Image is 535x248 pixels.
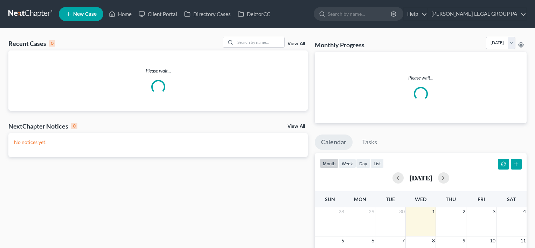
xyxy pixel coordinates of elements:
span: Thu [446,196,456,202]
span: Tue [386,196,395,202]
h2: [DATE] [409,174,432,181]
span: Fri [478,196,485,202]
div: 0 [49,40,55,47]
span: Sun [325,196,335,202]
span: 29 [368,207,375,216]
span: 28 [338,207,345,216]
span: 4 [522,207,527,216]
span: 10 [489,236,496,245]
a: [PERSON_NAME] LEGAL GROUP PA [428,8,526,20]
input: Search by name... [235,37,284,47]
span: New Case [73,12,97,17]
a: Help [404,8,427,20]
a: Tasks [356,135,383,150]
span: 9 [462,236,466,245]
a: Directory Cases [181,8,234,20]
p: No notices yet! [14,139,302,146]
span: 30 [398,207,405,216]
span: 1 [431,207,436,216]
input: Search by name... [328,7,392,20]
a: View All [287,124,305,129]
button: week [339,159,356,168]
a: DebtorCC [234,8,274,20]
div: NextChapter Notices [8,122,77,130]
span: 3 [492,207,496,216]
span: 7 [401,236,405,245]
a: View All [287,41,305,46]
button: month [320,159,339,168]
p: Please wait... [320,74,521,81]
span: 8 [431,236,436,245]
span: Sat [507,196,516,202]
button: list [370,159,384,168]
span: 5 [341,236,345,245]
span: 2 [462,207,466,216]
div: Recent Cases [8,39,55,48]
button: day [356,159,370,168]
span: Mon [354,196,366,202]
div: 0 [71,123,77,129]
span: 11 [520,236,527,245]
a: Home [105,8,135,20]
span: 6 [371,236,375,245]
a: Calendar [315,135,353,150]
p: Please wait... [8,67,308,74]
h3: Monthly Progress [315,41,364,49]
span: Wed [415,196,426,202]
a: Client Portal [135,8,181,20]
